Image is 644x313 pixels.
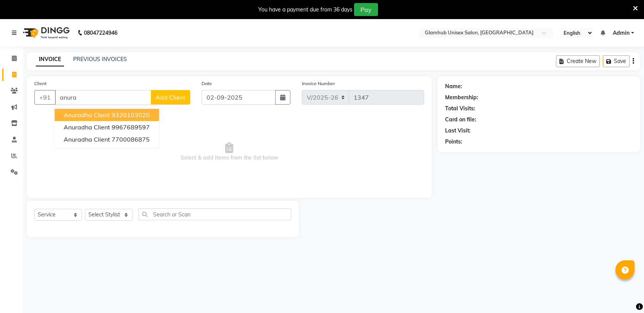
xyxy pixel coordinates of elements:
[603,55,630,67] button: Save
[34,80,46,87] label: Client
[354,3,378,16] button: Pay
[34,90,56,105] button: +91
[64,136,110,143] span: Anuradha Client
[55,90,151,105] input: Search by Name/Mobile/Email/Code
[445,94,478,102] div: Membership:
[202,80,212,87] label: Date
[445,127,471,135] div: Last Visit:
[151,90,190,105] button: Add Client
[445,138,462,146] div: Points:
[445,105,475,113] div: Total Visits:
[84,22,117,44] b: 08047224946
[445,82,462,90] div: Name:
[613,29,630,37] span: Admin
[612,282,636,305] iframe: chat widget
[138,208,291,220] input: Search or Scan
[19,22,72,44] img: logo
[112,136,150,143] ngb-highlight: 7700086875
[556,55,600,67] button: Create New
[445,116,476,124] div: Card on file:
[64,111,110,119] span: Anuradha Client
[258,6,352,14] div: You have a payment due from 36 days
[36,53,64,66] a: INVOICE
[34,114,424,190] span: Select & add items from the list below
[302,80,335,87] label: Invoice Number
[73,56,127,63] a: PREVIOUS INVOICES
[155,94,186,101] span: Add Client
[112,123,150,131] ngb-highlight: 9967689597
[64,123,110,131] span: Anuradha Client
[112,111,150,119] ngb-highlight: 9320103020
